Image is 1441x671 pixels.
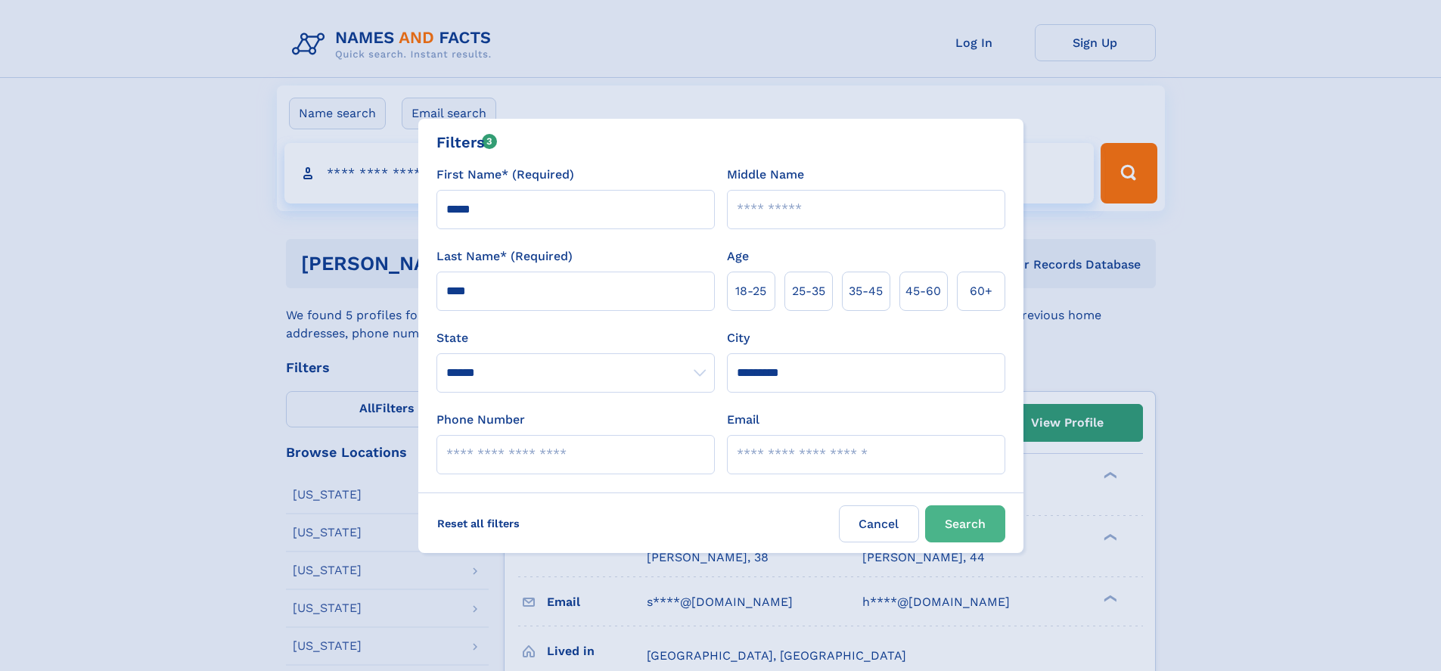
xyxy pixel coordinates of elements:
[436,166,574,184] label: First Name* (Required)
[436,131,498,154] div: Filters
[727,329,750,347] label: City
[436,411,525,429] label: Phone Number
[727,411,759,429] label: Email
[905,282,941,300] span: 45‑60
[727,247,749,266] label: Age
[436,329,715,347] label: State
[436,247,573,266] label: Last Name* (Required)
[839,505,919,542] label: Cancel
[849,282,883,300] span: 35‑45
[735,282,766,300] span: 18‑25
[792,282,825,300] span: 25‑35
[925,505,1005,542] button: Search
[970,282,992,300] span: 60+
[727,166,804,184] label: Middle Name
[427,505,530,542] label: Reset all filters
